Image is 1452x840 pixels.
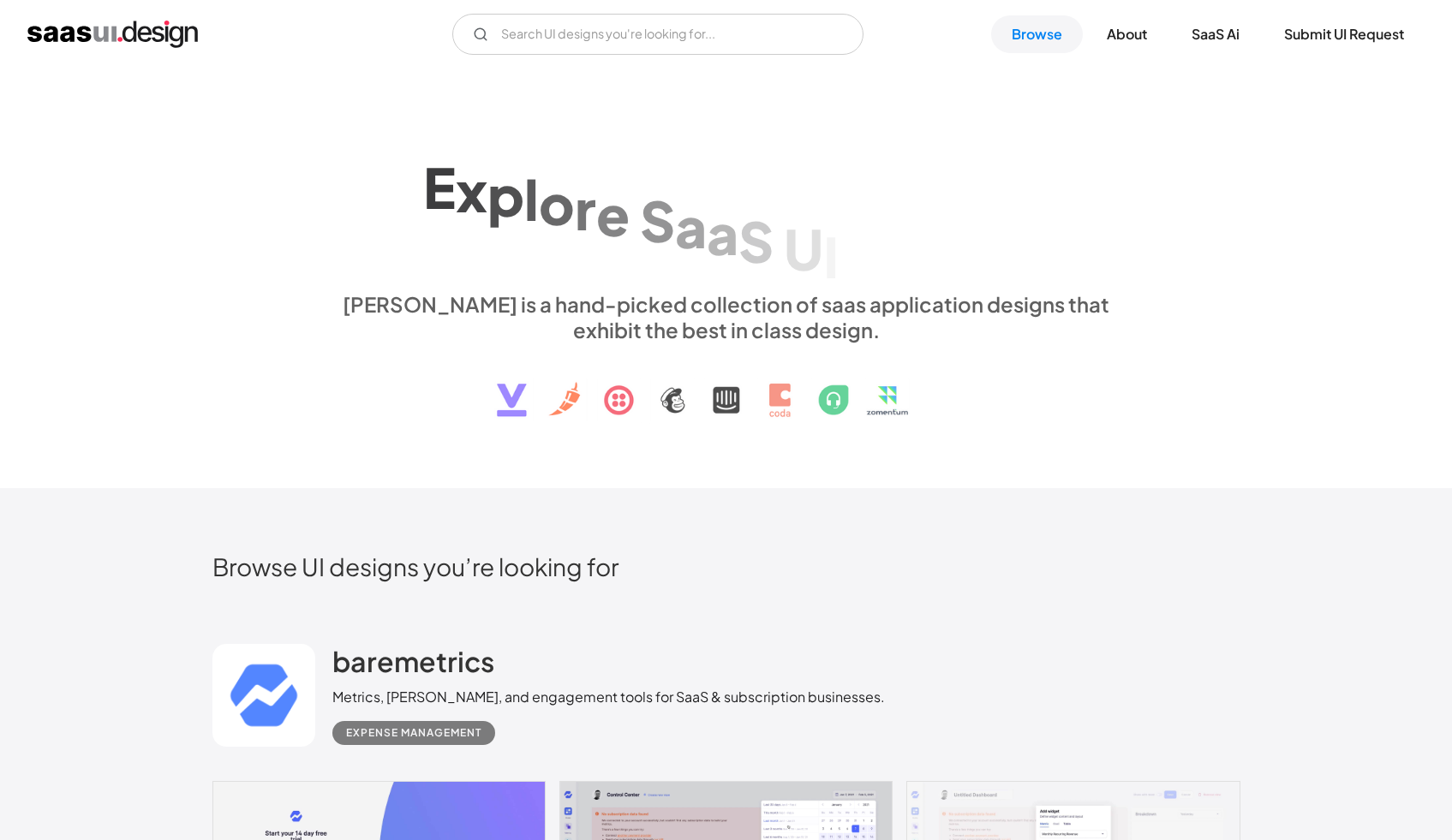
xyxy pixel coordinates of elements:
[332,644,494,687] a: baremetrics
[332,687,885,707] div: Metrics, [PERSON_NAME], and engagement tools for SaaS & subscription businesses.
[467,343,986,432] img: text, icon, saas logo
[452,14,863,55] form: Email Form
[1264,15,1425,53] a: Submit UI Request
[1171,15,1260,53] a: SaaS Ai
[456,158,487,223] div: x
[1086,15,1168,53] a: About
[596,182,630,247] div: e
[27,21,198,48] a: home
[332,142,1120,274] h1: Explore SaaS UI design patterns & interactions.
[539,170,575,236] div: o
[487,162,524,228] div: p
[640,188,675,253] div: S
[423,154,456,220] div: E
[332,291,1120,343] div: [PERSON_NAME] is a hand-picked collection of saas application designs that exhibit the best in cl...
[332,644,494,678] h2: baremetrics
[212,551,1240,581] h2: Browse UI designs you’re looking for
[675,194,707,259] div: a
[823,223,839,289] div: I
[346,723,481,743] div: Expense Management
[575,176,596,241] div: r
[991,15,1083,53] a: Browse
[452,14,863,55] input: Search UI designs you're looking for...
[524,166,539,232] div: l
[784,216,823,282] div: U
[707,200,738,266] div: a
